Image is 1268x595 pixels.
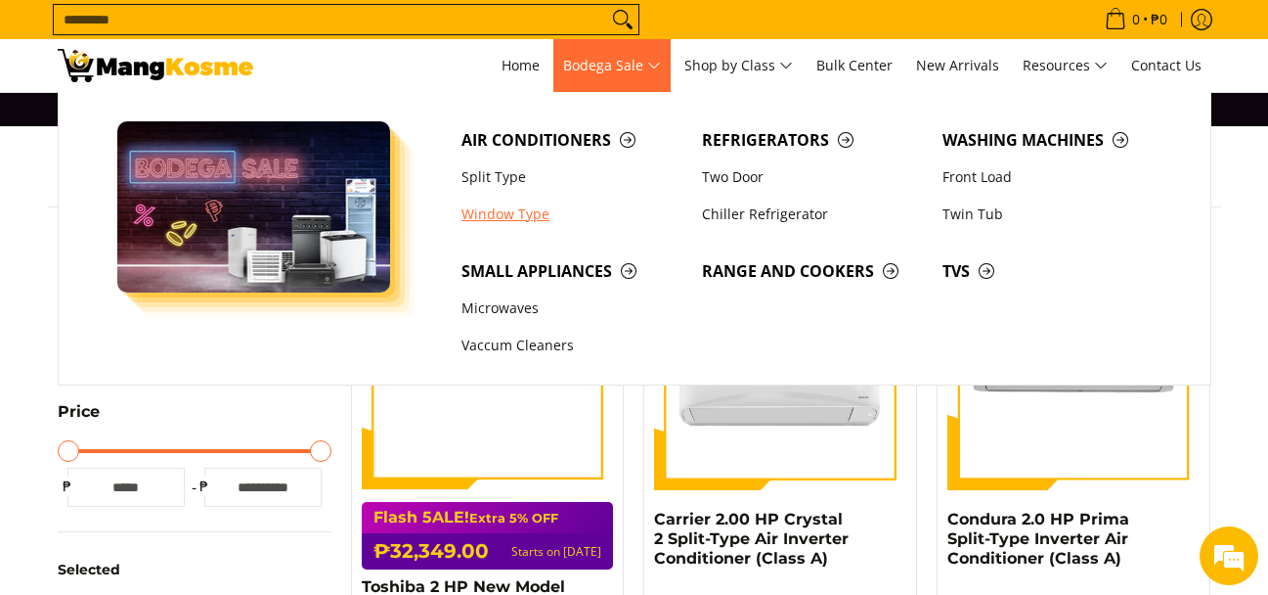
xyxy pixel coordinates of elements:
span: ₱ [195,477,214,496]
span: TVs [942,259,1163,284]
a: Refrigerators [692,121,933,159]
button: Search [607,5,638,34]
a: Resources [1013,39,1117,92]
a: Carrier 2.00 HP Crystal 2 Split-Type Air Inverter Conditioner (Class A) [654,510,849,568]
span: Refrigerators [702,128,923,153]
nav: Main Menu [273,39,1211,92]
a: Chiller Refrigerator [692,196,933,233]
a: Condura 2.0 HP Prima Split-Type Inverter Air Conditioner (Class A) [947,510,1129,568]
a: Front Load [933,159,1173,196]
span: Small Appliances [461,259,682,284]
div: Minimize live chat window [321,10,368,57]
span: Shop by Class [684,54,793,78]
span: Range and Cookers [702,259,923,284]
span: ₱0 [1148,13,1170,26]
span: Home [502,56,540,74]
span: • [1099,9,1173,30]
a: Small Appliances [452,252,692,290]
a: Twin Tub [933,196,1173,233]
span: ₱ [58,477,77,496]
a: Two Door [692,159,933,196]
a: Washing Machines [933,121,1173,159]
a: Contact Us [1121,39,1211,92]
span: 0 [1129,13,1143,26]
a: Microwaves [452,290,692,327]
a: Window Type [452,196,692,233]
a: Bulk Center [807,39,902,92]
span: Washing Machines [942,128,1163,153]
a: Air Conditioners [452,121,692,159]
span: New Arrivals [916,56,999,74]
span: Price [58,404,100,420]
a: Range and Cookers [692,252,933,290]
a: Home [492,39,549,92]
div: Chat with us now [102,110,328,135]
a: Bodega Sale [553,39,671,92]
img: Bodega Sale [117,121,391,293]
span: Bodega Sale [563,54,661,78]
textarea: Type your message and hit 'Enter' [10,391,372,460]
a: New Arrivals [906,39,1009,92]
span: We're online! [113,175,270,373]
a: Shop by Class [675,39,803,92]
span: Contact Us [1131,56,1202,74]
span: Bulk Center [816,56,893,74]
img: Class A | Mang Kosme [58,49,253,82]
span: Air Conditioners [461,128,682,153]
a: Split Type [452,159,692,196]
span: Resources [1023,54,1108,78]
a: Vaccum Cleaners [452,328,692,365]
h6: Selected [58,562,331,579]
a: TVs [933,252,1173,290]
summary: Open [58,404,100,435]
